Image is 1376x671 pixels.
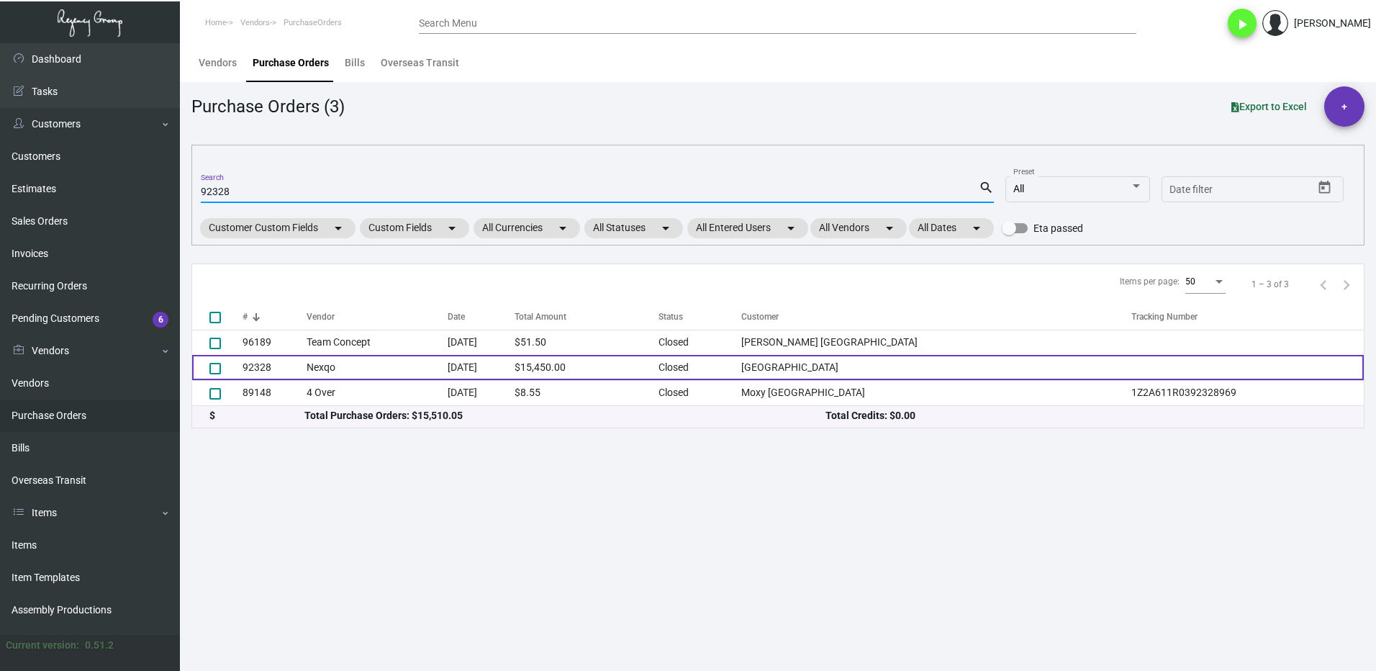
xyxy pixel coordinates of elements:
td: Closed [658,380,741,405]
span: Export to Excel [1231,101,1307,112]
mat-chip: All Currencies [474,218,580,238]
div: Current version: [6,638,79,653]
div: Tracking Number [1131,310,1198,323]
mat-select: Items per page: [1185,277,1226,287]
div: Customer [741,310,779,323]
td: 92328 [243,355,307,380]
div: Customer [741,310,1131,323]
mat-icon: arrow_drop_down [968,220,985,237]
td: 1Z2A611R0392328969 [1131,380,1364,405]
mat-chip: All Entered Users [687,218,808,238]
div: Total Amount [515,310,566,323]
div: Tracking Number [1131,310,1364,323]
div: Vendor [307,310,448,323]
div: Date [448,310,515,323]
td: Team Concept [307,330,448,355]
td: $51.50 [515,330,658,355]
div: $ [209,408,304,423]
mat-chip: Customer Custom Fields [200,218,356,238]
mat-chip: All Statuses [584,218,683,238]
span: Eta passed [1033,220,1083,237]
td: 4 Over [307,380,448,405]
mat-icon: arrow_drop_down [443,220,461,237]
td: $15,450.00 [515,355,658,380]
span: All [1013,183,1024,194]
td: [DATE] [448,330,515,355]
div: Status [658,310,741,323]
div: Items per page: [1120,275,1180,288]
div: # [243,310,307,323]
td: 96189 [243,330,307,355]
td: Closed [658,330,741,355]
div: Vendor [307,310,335,323]
button: Export to Excel [1220,94,1318,120]
mat-icon: arrow_drop_down [657,220,674,237]
input: Start date [1169,184,1214,196]
div: 0.51.2 [85,638,114,653]
mat-icon: arrow_drop_down [782,220,800,237]
td: [PERSON_NAME] [GEOGRAPHIC_DATA] [741,330,1131,355]
td: Moxy [GEOGRAPHIC_DATA] [741,380,1131,405]
td: [DATE] [448,355,515,380]
button: Previous page [1312,273,1335,296]
div: Total Credits: $0.00 [825,408,1346,423]
div: Purchase Orders (3) [191,94,345,120]
button: Next page [1335,273,1358,296]
td: Nexqo [307,355,448,380]
td: [GEOGRAPHIC_DATA] [741,355,1131,380]
span: Home [205,18,227,27]
mat-chip: All Dates [909,218,994,238]
td: $8.55 [515,380,658,405]
button: Open calendar [1313,176,1336,199]
img: admin@bootstrapmaster.com [1262,10,1288,36]
mat-icon: search [979,179,994,197]
input: End date [1226,184,1295,196]
div: Date [448,310,465,323]
i: play_arrow [1234,16,1251,33]
mat-icon: arrow_drop_down [554,220,571,237]
div: Status [658,310,683,323]
mat-chip: Custom Fields [360,218,469,238]
div: Overseas Transit [381,55,459,71]
td: 89148 [243,380,307,405]
mat-icon: arrow_drop_down [330,220,347,237]
div: Bills [345,55,365,71]
div: Total Amount [515,310,658,323]
div: Purchase Orders [253,55,329,71]
mat-chip: All Vendors [810,218,907,238]
button: + [1324,86,1364,127]
div: # [243,310,248,323]
div: Vendors [199,55,237,71]
div: 1 – 3 of 3 [1251,278,1289,291]
span: + [1341,86,1347,127]
div: Total Purchase Orders: $15,510.05 [304,408,825,423]
div: [PERSON_NAME] [1294,16,1371,31]
td: Closed [658,355,741,380]
span: PurchaseOrders [284,18,342,27]
span: 50 [1185,276,1195,287]
mat-icon: arrow_drop_down [881,220,898,237]
td: [DATE] [448,380,515,405]
button: play_arrow [1228,9,1257,37]
span: Vendors [240,18,270,27]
